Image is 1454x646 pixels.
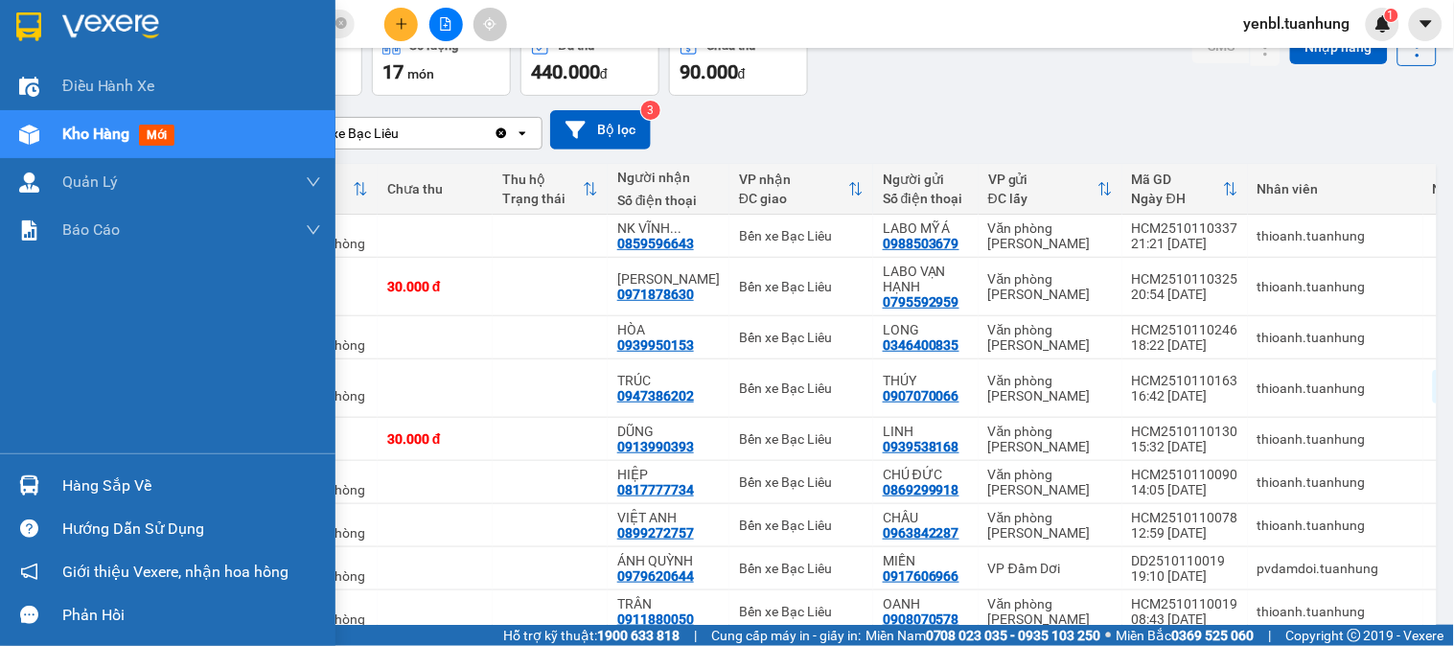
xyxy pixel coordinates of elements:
div: 30.000 đ [387,431,483,447]
span: down [306,174,321,190]
div: CHÂU [883,510,969,525]
div: VP gửi [988,172,1097,187]
span: đ [738,66,746,81]
div: 0947386202 [617,388,694,404]
div: HCM2510110337 [1132,220,1238,236]
span: mới [139,125,174,146]
div: TRÚC [617,373,720,388]
div: Ngày ĐH [1132,191,1223,206]
div: HIỆP [617,467,720,482]
div: 21:21 [DATE] [1132,236,1238,251]
th: Toggle SortBy [1122,164,1248,215]
div: Nhân viên [1258,181,1414,196]
button: Chưa thu90.000đ [669,27,808,96]
div: HCM2510110019 [1132,596,1238,611]
div: Bến xe Bạc Liêu [739,474,864,490]
div: Bến xe Bạc Liêu [306,124,399,143]
div: Bến xe Bạc Liêu [739,561,864,576]
img: logo-vxr [16,12,41,41]
div: Bến xe Bạc Liêu [739,518,864,533]
div: Chưa thu [387,181,483,196]
div: 0907070066 [883,388,959,404]
div: Bến xe Bạc Liêu [739,330,864,345]
div: 0939950153 [617,337,694,353]
img: warehouse-icon [19,475,39,496]
span: ⚪️ [1106,632,1112,639]
th: Toggle SortBy [493,164,608,215]
img: warehouse-icon [19,173,39,193]
div: 0963842287 [883,525,959,541]
div: Phản hồi [62,601,321,630]
div: Thu hộ [502,172,583,187]
div: HCM2510110130 [1132,424,1238,439]
img: icon-new-feature [1374,15,1392,33]
div: NK VĨNH HƯNG [617,220,720,236]
div: ÁNH QUỲNH [617,553,720,568]
div: THÚY [883,373,969,388]
div: VP Đầm Dơi [988,561,1113,576]
span: 90.000 [680,60,738,83]
span: Báo cáo [62,218,120,242]
strong: 0708 023 035 - 0935 103 250 [926,628,1101,643]
div: Văn phòng [PERSON_NAME] [988,596,1113,627]
span: Quản Lý [62,170,118,194]
div: HCM2510110078 [1132,510,1238,525]
span: file-add [439,17,452,31]
div: Số điện thoại [617,193,720,208]
div: 0869299918 [883,482,959,497]
button: Số lượng17món [372,27,511,96]
div: Văn phòng [PERSON_NAME] [988,373,1113,404]
button: plus [384,8,418,41]
span: Miền Nam [865,625,1101,646]
span: down [306,222,321,238]
div: Trạng thái [502,191,583,206]
span: 1 [1388,9,1395,22]
div: 18:22 [DATE] [1132,337,1238,353]
div: Bến xe Bạc Liêu [739,279,864,294]
span: 440.000 [531,60,600,83]
div: VIỆT ANH [617,510,720,525]
div: MIỀN [883,553,969,568]
div: Bến xe Bạc Liêu [739,604,864,619]
div: 16:42 [DATE] [1132,388,1238,404]
div: 19:10 [DATE] [1132,568,1238,584]
div: 0795592959 [883,294,959,310]
div: thioanh.tuanhung [1258,279,1414,294]
button: caret-down [1409,8,1442,41]
div: CHÚ ĐỨC [883,467,969,482]
div: VP nhận [739,172,848,187]
span: close-circle [335,15,347,34]
span: close-circle [335,17,347,29]
button: Bộ lọc [550,110,651,150]
div: Bến xe Bạc Liêu [739,228,864,243]
span: notification [20,563,38,581]
div: 12:59 [DATE] [1132,525,1238,541]
span: đ [600,66,608,81]
span: message [20,606,38,624]
span: yenbl.tuanhung [1229,12,1366,35]
div: HCM2510110246 [1132,322,1238,337]
div: Người nhận [617,170,720,185]
div: Hàng sắp về [62,472,321,500]
button: aim [473,8,507,41]
div: Bến xe Bạc Liêu [739,431,864,447]
div: 08:43 [DATE] [1132,611,1238,627]
div: pvdamdoi.tuanhung [1258,561,1414,576]
span: question-circle [20,519,38,538]
div: DŨNG [617,424,720,439]
span: 17 [382,60,404,83]
button: Đã thu440.000đ [520,27,659,96]
div: Văn phòng [PERSON_NAME] [988,424,1113,454]
div: Người gửi [883,172,969,187]
div: Mã GD [1132,172,1223,187]
div: 0859596643 [617,236,694,251]
span: món [407,66,434,81]
div: HÒA [617,322,720,337]
div: 15:32 [DATE] [1132,439,1238,454]
span: ... [670,220,681,236]
img: solution-icon [19,220,39,241]
span: Miền Bắc [1117,625,1255,646]
div: 0979620644 [617,568,694,584]
div: 0917606966 [883,568,959,584]
div: 0899272757 [617,525,694,541]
